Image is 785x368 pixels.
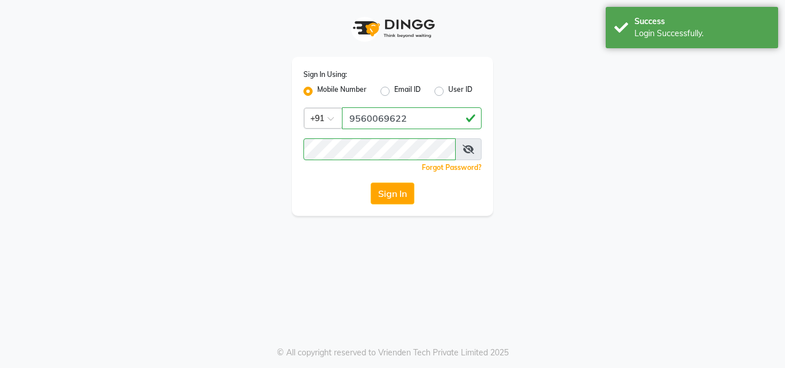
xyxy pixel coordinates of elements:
label: User ID [448,84,472,98]
img: logo1.svg [347,11,438,45]
a: Forgot Password? [422,163,482,172]
button: Sign In [371,183,414,204]
label: Mobile Number [317,84,367,98]
input: Username [342,107,482,129]
div: Login Successfully. [634,28,769,40]
input: Username [303,138,456,160]
div: Success [634,16,769,28]
label: Email ID [394,84,421,98]
label: Sign In Using: [303,69,347,80]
